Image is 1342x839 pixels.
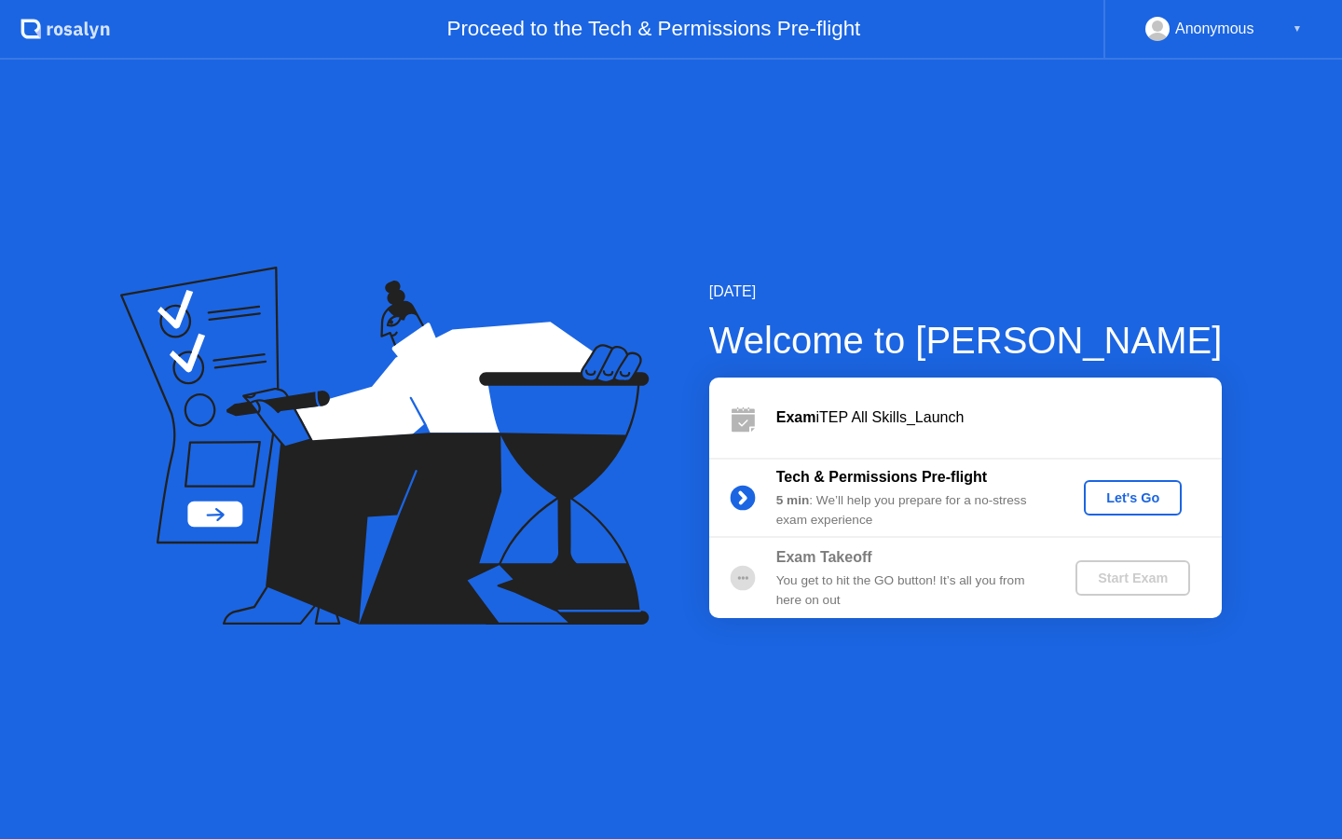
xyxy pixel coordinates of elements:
div: Anonymous [1175,17,1254,41]
b: Exam Takeoff [776,549,872,565]
div: iTEP All Skills_Launch [776,406,1222,429]
div: [DATE] [709,281,1223,303]
button: Start Exam [1075,560,1190,596]
b: Tech & Permissions Pre-flight [776,469,987,485]
div: You get to hit the GO button! It’s all you from here on out [776,571,1045,610]
button: Let's Go [1084,480,1182,516]
b: 5 min [776,493,810,507]
div: : We’ll help you prepare for a no-stress exam experience [776,491,1045,530]
div: ▼ [1293,17,1302,41]
div: Welcome to [PERSON_NAME] [709,312,1223,368]
div: Let's Go [1091,490,1174,505]
div: Start Exam [1083,571,1183,585]
b: Exam [776,409,816,425]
